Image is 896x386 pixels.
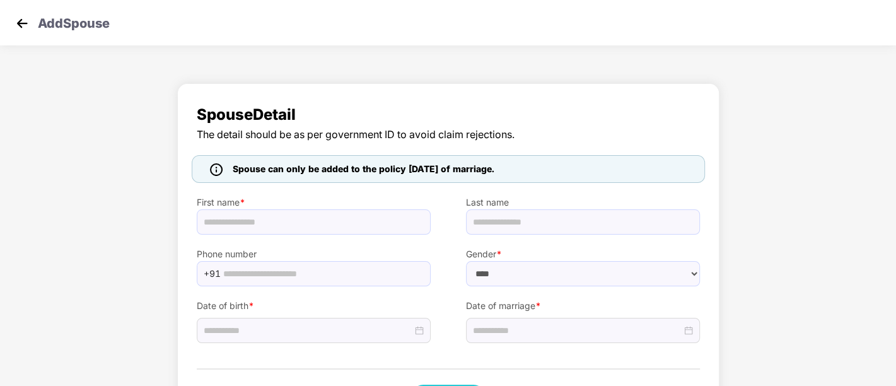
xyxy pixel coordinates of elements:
[197,103,700,127] span: Spouse Detail
[38,14,110,29] p: Add Spouse
[197,196,431,209] label: First name
[210,163,223,176] img: icon
[233,162,494,176] span: Spouse can only be added to the policy [DATE] of marriage.
[466,299,700,313] label: Date of marriage
[204,264,221,283] span: +91
[13,14,32,33] img: svg+xml;base64,PHN2ZyB4bWxucz0iaHR0cDovL3d3dy53My5vcmcvMjAwMC9zdmciIHdpZHRoPSIzMCIgaGVpZ2h0PSIzMC...
[197,299,431,313] label: Date of birth
[197,247,431,261] label: Phone number
[466,247,700,261] label: Gender
[466,196,700,209] label: Last name
[197,127,700,143] span: The detail should be as per government ID to avoid claim rejections.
